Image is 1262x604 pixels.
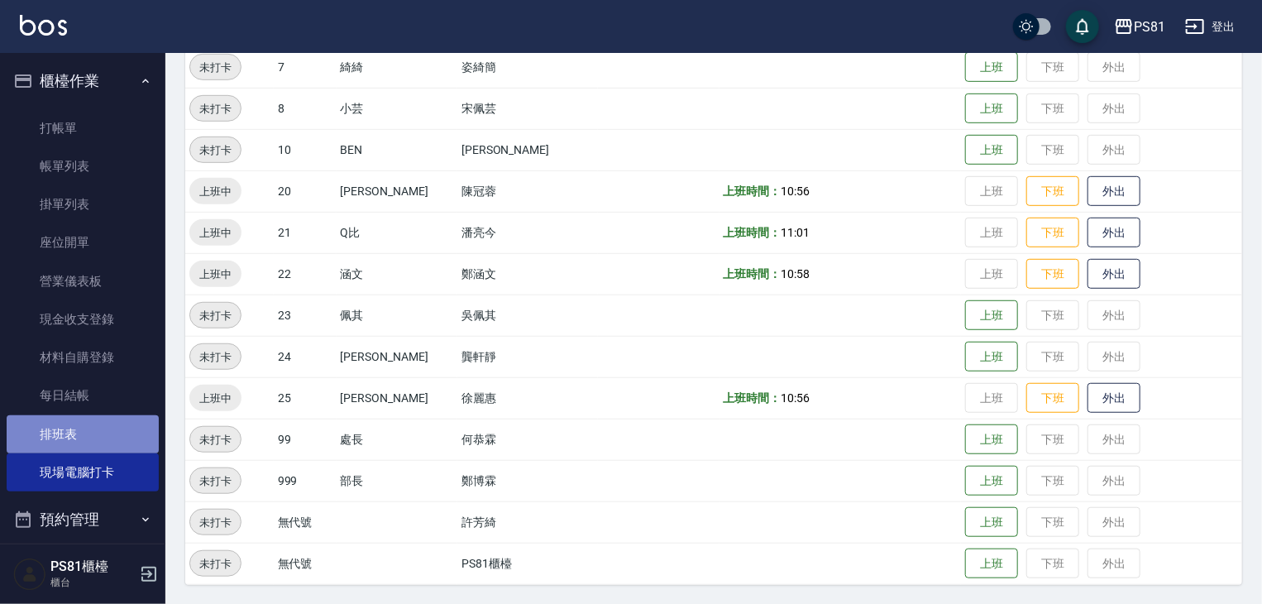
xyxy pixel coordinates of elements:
span: 10:56 [781,391,810,405]
td: 姿綺簡 [457,46,598,88]
td: Q比 [337,212,457,253]
td: 小芸 [337,88,457,129]
span: 11:01 [781,226,810,239]
button: 上班 [965,342,1018,372]
td: 23 [274,295,337,336]
td: PS81櫃檯 [457,543,598,584]
button: 上班 [965,549,1018,579]
td: 龔軒靜 [457,336,598,377]
td: 綺綺 [337,46,457,88]
a: 座位開單 [7,223,159,261]
button: 登出 [1178,12,1242,42]
td: 何恭霖 [457,419,598,460]
td: 21 [274,212,337,253]
img: Person [13,558,46,591]
button: 下班 [1026,218,1079,248]
td: 鄭博霖 [457,460,598,501]
span: 上班中 [189,224,241,242]
a: 打帳單 [7,109,159,147]
button: 外出 [1088,218,1140,248]
td: 處長 [337,419,457,460]
button: 外出 [1088,259,1140,290]
td: 陳冠蓉 [457,170,598,212]
button: 預約管理 [7,498,159,541]
td: BEN [337,129,457,170]
button: 上班 [965,93,1018,124]
td: 99 [274,419,337,460]
button: 上班 [965,135,1018,165]
a: 現場電腦打卡 [7,453,159,491]
span: 未打卡 [190,431,241,448]
a: 每日結帳 [7,376,159,415]
span: 未打卡 [190,514,241,531]
td: [PERSON_NAME] [457,129,598,170]
button: 上班 [965,300,1018,331]
a: 營業儀表板 [7,262,159,300]
td: 無代號 [274,543,337,584]
td: 8 [274,88,337,129]
span: 未打卡 [190,59,241,76]
td: 無代號 [274,501,337,543]
button: 下班 [1026,383,1079,414]
img: Logo [20,15,67,36]
b: 上班時間： [724,391,782,405]
a: 排班表 [7,415,159,453]
button: 下班 [1026,176,1079,207]
td: 吳佩其 [457,295,598,336]
b: 上班時間： [724,185,782,198]
span: 未打卡 [190,141,241,159]
button: 上班 [965,52,1018,83]
button: 外出 [1088,383,1140,414]
td: [PERSON_NAME] [337,377,457,419]
button: save [1066,10,1099,43]
span: 未打卡 [190,307,241,324]
td: 部長 [337,460,457,501]
button: 上班 [965,466,1018,496]
td: 10 [274,129,337,170]
td: 20 [274,170,337,212]
b: 上班時間： [724,267,782,280]
td: 7 [274,46,337,88]
button: 外出 [1088,176,1140,207]
b: 上班時間： [724,226,782,239]
a: 材料自購登錄 [7,338,159,376]
td: [PERSON_NAME] [337,170,457,212]
td: 24 [274,336,337,377]
td: 鄭涵文 [457,253,598,295]
td: 涵文 [337,253,457,295]
td: 25 [274,377,337,419]
button: 櫃檯作業 [7,60,159,103]
a: 帳單列表 [7,147,159,185]
td: 佩其 [337,295,457,336]
span: 未打卡 [190,472,241,490]
span: 未打卡 [190,348,241,366]
span: 10:56 [781,185,810,198]
span: 未打卡 [190,555,241,573]
span: 10:58 [781,267,810,280]
button: PS81 [1107,10,1172,44]
td: [PERSON_NAME] [337,336,457,377]
a: 現金收支登錄 [7,300,159,338]
p: 櫃台 [50,575,135,590]
span: 未打卡 [190,100,241,117]
h5: PS81櫃檯 [50,558,135,575]
span: 上班中 [189,266,241,283]
div: PS81 [1134,17,1165,37]
span: 上班中 [189,183,241,200]
button: 報表及分析 [7,541,159,584]
button: 下班 [1026,259,1079,290]
td: 許芳綺 [457,501,598,543]
td: 22 [274,253,337,295]
td: 潘亮今 [457,212,598,253]
a: 掛單列表 [7,185,159,223]
button: 上班 [965,507,1018,538]
td: 徐麗惠 [457,377,598,419]
button: 上班 [965,424,1018,455]
td: 999 [274,460,337,501]
td: 宋佩芸 [457,88,598,129]
span: 上班中 [189,390,241,407]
